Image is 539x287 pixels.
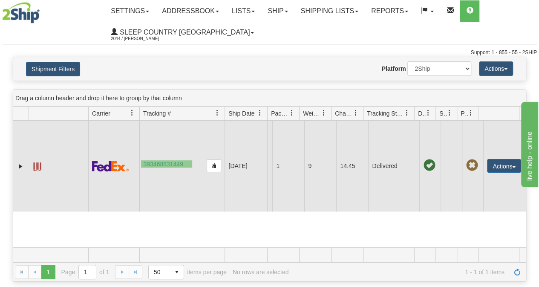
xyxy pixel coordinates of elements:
[92,161,129,171] img: 2 - FedEx Express®
[304,121,336,212] td: 9
[367,109,404,118] span: Tracking Status
[487,159,521,173] button: Actions
[104,0,156,22] a: Settings
[272,121,304,212] td: 1
[92,109,110,118] span: Carrier
[294,0,365,22] a: Shipping lists
[336,121,368,212] td: 14.45
[207,159,221,172] button: Copy to clipboard
[510,265,524,279] a: Refresh
[61,265,110,279] span: Page of 1
[125,106,139,120] a: Carrier filter column settings
[6,5,79,15] div: live help - online
[442,106,457,120] a: Shipment Issues filter column settings
[461,109,468,118] span: Pickup Status
[17,162,25,171] a: Expand
[143,109,171,118] span: Tracking #
[170,265,184,279] span: select
[26,62,80,76] button: Shipment Filters
[439,109,447,118] span: Shipment Issues
[285,106,299,120] a: Packages filter column settings
[382,64,406,73] label: Platform
[2,2,40,23] img: logo2044.jpg
[423,159,435,171] span: On time
[270,121,272,212] td: [PERSON_NAME] [PERSON_NAME] CA MB ST.[PERSON_NAME] R1A 3G1
[104,22,260,43] a: Sleep Country [GEOGRAPHIC_DATA] 2044 / [PERSON_NAME]
[421,106,435,120] a: Delivery Status filter column settings
[317,106,331,120] a: Weight filter column settings
[41,265,55,279] span: Page 1
[418,109,425,118] span: Delivery Status
[148,265,227,279] span: items per page
[479,61,513,76] button: Actions
[267,121,270,212] td: Beco Industries Shipping department [GEOGRAPHIC_DATA] [GEOGRAPHIC_DATA] [GEOGRAPHIC_DATA] H1J 0A8
[228,109,254,118] span: Ship Date
[79,265,96,279] input: Page 1
[466,159,478,171] span: Pickup Not Assigned
[118,29,250,36] span: Sleep Country [GEOGRAPHIC_DATA]
[233,269,289,275] div: No rows are selected
[294,269,504,275] span: 1 - 1 of 1 items
[349,106,363,120] a: Charge filter column settings
[111,35,175,43] span: 2044 / [PERSON_NAME]
[368,121,419,212] td: Delivered
[400,106,414,120] a: Tracking Status filter column settings
[2,49,537,56] div: Support: 1 - 855 - 55 - 2SHIP
[33,159,41,172] a: Label
[271,109,289,118] span: Packages
[225,0,261,22] a: Lists
[225,121,267,212] td: [DATE]
[365,0,415,22] a: Reports
[154,268,165,276] span: 50
[210,106,225,120] a: Tracking # filter column settings
[156,0,225,22] a: Addressbook
[303,109,321,118] span: Weight
[464,106,478,120] a: Pickup Status filter column settings
[13,90,526,107] div: grid grouping header
[335,109,353,118] span: Charge
[148,265,184,279] span: Page sizes drop down
[253,106,267,120] a: Ship Date filter column settings
[519,100,538,187] iframe: chat widget
[261,0,294,22] a: Ship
